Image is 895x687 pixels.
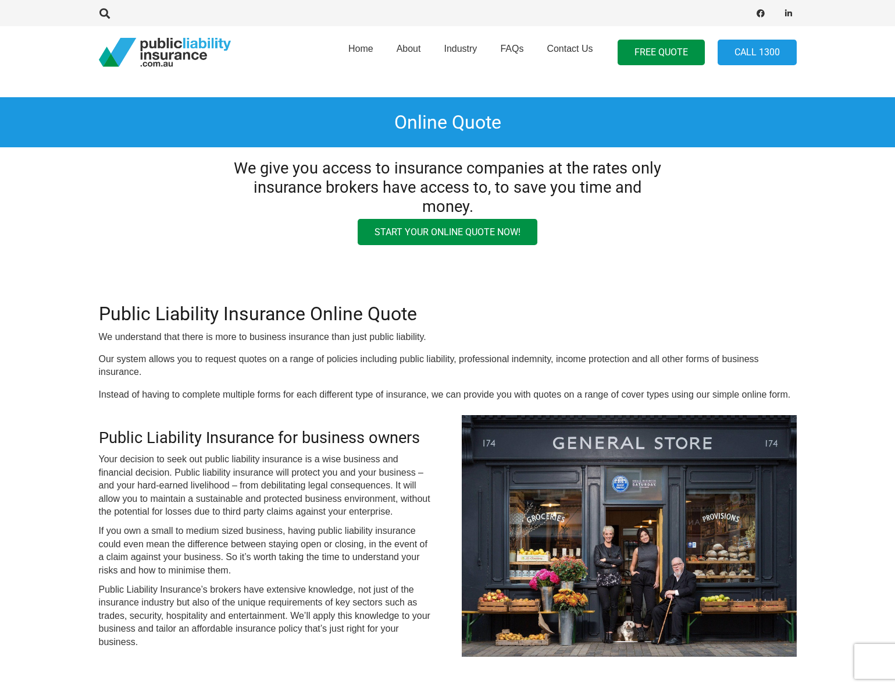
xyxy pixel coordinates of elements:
[432,23,488,82] a: Industry
[488,23,535,82] a: FAQs
[462,415,797,657] img: small business insurance Australia
[99,331,797,343] p: We understand that there is more to business insurance than just public liability.
[233,159,662,216] h3: We give you access to insurance companies at the rates only insurance brokers have access to, to ...
[500,44,523,54] span: FAQs
[94,8,117,19] a: Search
[718,40,797,66] a: Call 1300
[780,5,797,22] a: LinkedIn
[397,44,421,54] span: About
[99,585,430,647] span: Public Liability Insurance’s brokers have extensive knowledge, not just of the insurance industry...
[99,303,797,325] h2: Public Liability Insurance Online Quote
[99,38,231,67] a: pli_logotransparent
[99,429,434,448] h3: Public Liability Insurance for business owners
[535,23,604,82] a: Contact Us
[99,353,797,379] p: Our system allows you to request quotes on a range of policies including public liability, profes...
[337,23,385,82] a: Home
[753,5,769,22] a: Facebook
[348,44,373,54] span: Home
[358,219,537,245] a: Start your online quote now!
[618,40,705,66] a: FREE QUOTE
[547,44,593,54] span: Contact Us
[99,454,430,516] span: Your decision to seek out public liability insurance is a wise business and financial decision. P...
[99,388,797,401] p: Instead of having to complete multiple forms for each different type of insurance, we can provide...
[385,23,433,82] a: About
[99,526,427,575] span: If you own a small to medium sized business, having public liability insurance could even mean th...
[444,44,477,54] span: Industry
